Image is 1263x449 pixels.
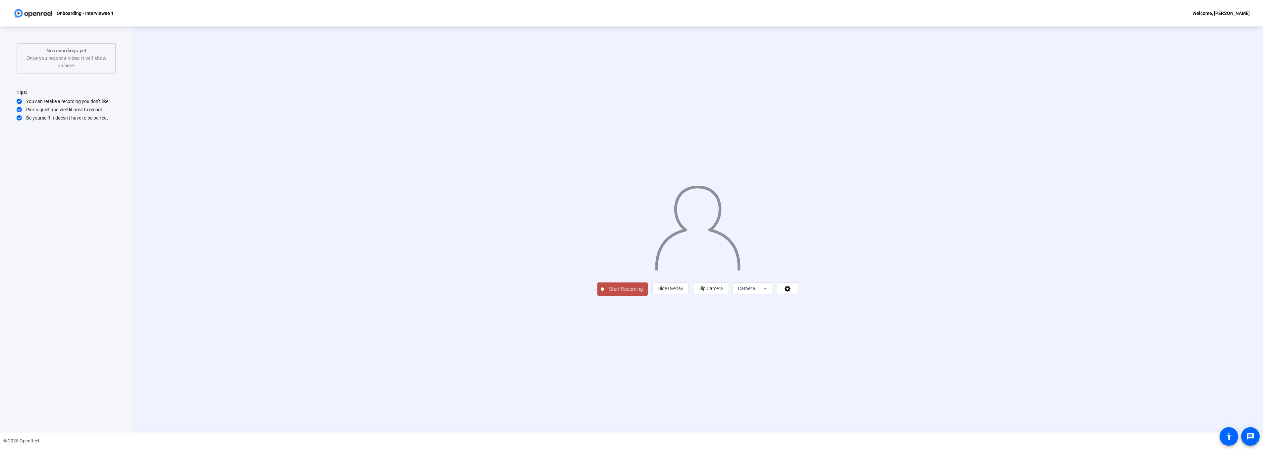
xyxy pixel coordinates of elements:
[1246,432,1254,440] mat-icon: message
[698,286,723,291] span: Flip Camera
[597,282,648,296] button: Start Recording
[693,282,728,294] button: Flip Camera
[604,285,648,293] span: Start Recording
[17,88,116,96] div: Tips:
[13,7,53,20] img: OpenReel logo
[1192,9,1250,17] div: Welcome, [PERSON_NAME]
[24,47,109,55] p: No recordings yet
[17,106,116,113] div: Pick a quiet and well-lit area to record
[652,282,688,294] button: Hide Overlay
[738,286,755,291] span: Camera
[24,47,109,70] div: Once you record a video it will show up here.
[654,180,741,271] img: overlay
[17,98,116,105] div: You can retake a recording you don’t like
[17,115,116,121] div: Be yourself! It doesn’t have to be perfect
[1225,432,1233,440] mat-icon: accessibility
[57,9,114,17] p: Onboarding - Interviewee 1
[658,286,683,291] span: Hide Overlay
[3,437,39,444] div: © 2025 OpenReel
